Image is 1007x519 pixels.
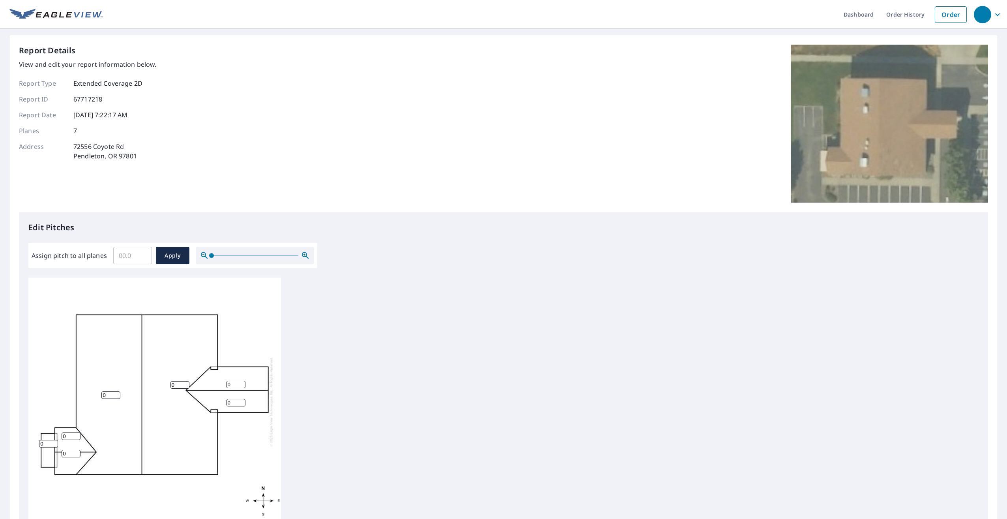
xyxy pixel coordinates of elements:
[19,110,66,120] p: Report Date
[935,6,967,23] a: Order
[73,126,77,135] p: 7
[19,60,157,69] p: View and edit your report information below.
[73,110,128,120] p: [DATE] 7:22:17 AM
[19,79,66,88] p: Report Type
[791,45,988,203] img: Top image
[19,94,66,104] p: Report ID
[73,142,137,161] p: 72556 Coyote Rd Pendleton, OR 97801
[73,94,102,104] p: 67717218
[73,79,142,88] p: Extended Coverage 2D
[28,222,979,233] p: Edit Pitches
[9,9,103,21] img: EV Logo
[19,142,66,161] p: Address
[113,244,152,267] input: 00.0
[32,251,107,260] label: Assign pitch to all planes
[156,247,189,264] button: Apply
[19,45,76,56] p: Report Details
[162,251,183,261] span: Apply
[19,126,66,135] p: Planes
